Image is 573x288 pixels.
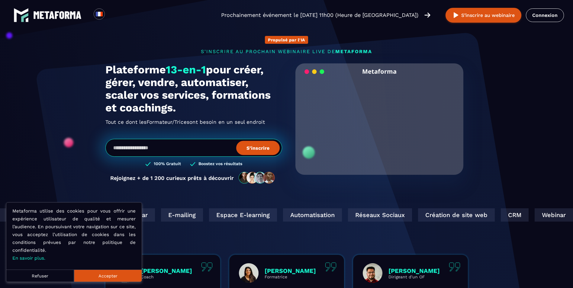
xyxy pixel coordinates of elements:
[268,37,305,42] p: Propulsé par l'IA
[105,8,120,22] div: Search for option
[110,11,114,19] input: Search for option
[110,175,234,181] p: Rejoignez + de 1 200 curieux prêts à découvrir
[300,79,459,159] video: Your browser does not support the video tag.
[265,267,316,274] p: [PERSON_NAME]
[146,117,189,127] span: Formateur/Trices
[363,263,382,283] img: profile
[304,69,324,75] img: loading
[166,63,206,76] span: 13-en-1
[388,274,440,279] p: Dirigeant d'un OF
[362,63,397,79] h2: Metaforma
[424,12,430,18] img: arrow-right
[190,161,195,167] img: checked
[154,161,181,167] h3: 100% Gratuit
[325,262,336,271] img: quote
[105,117,282,127] h2: Tout ce dont les ont besoin en un seul endroit
[12,207,136,262] p: Metaforma utilise des cookies pour vous offrir une expérience utilisateur de qualité et mesurer l...
[145,161,151,167] img: checked
[6,270,74,282] button: Refuser
[446,8,521,23] button: S’inscrire au webinaire
[105,49,468,54] p: s'inscrire au prochain webinaire live de
[141,274,192,279] p: Coach
[239,263,259,283] img: profile
[335,49,372,54] span: METAFORMA
[74,270,142,282] button: Accepter
[452,11,460,19] img: play
[283,208,342,222] div: Automatisation
[141,267,192,274] p: [PERSON_NAME]
[12,255,45,261] a: En savoir plus.
[535,208,573,222] div: Webinar
[449,262,460,271] img: quote
[201,262,213,271] img: quote
[221,11,418,19] p: Prochainement événement le [DATE] 11h00 (Heure de [GEOGRAPHIC_DATA])
[161,208,203,222] div: E-mailing
[501,208,529,222] div: CRM
[388,267,440,274] p: [PERSON_NAME]
[418,208,495,222] div: Création de site web
[95,10,103,18] img: fr
[237,171,277,184] img: community-people
[265,274,316,279] p: Formatrice
[105,63,282,114] h1: Plateforme pour créer, gérer, vendre, automatiser, scaler vos services, formations et coachings.
[198,161,242,167] h3: Boostez vos résultats
[526,8,564,22] a: Connexion
[348,208,412,222] div: Réseaux Sociaux
[14,8,29,23] img: logo
[236,141,280,155] button: S’inscrire
[209,208,277,222] div: Espace E-learning
[33,11,82,19] img: logo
